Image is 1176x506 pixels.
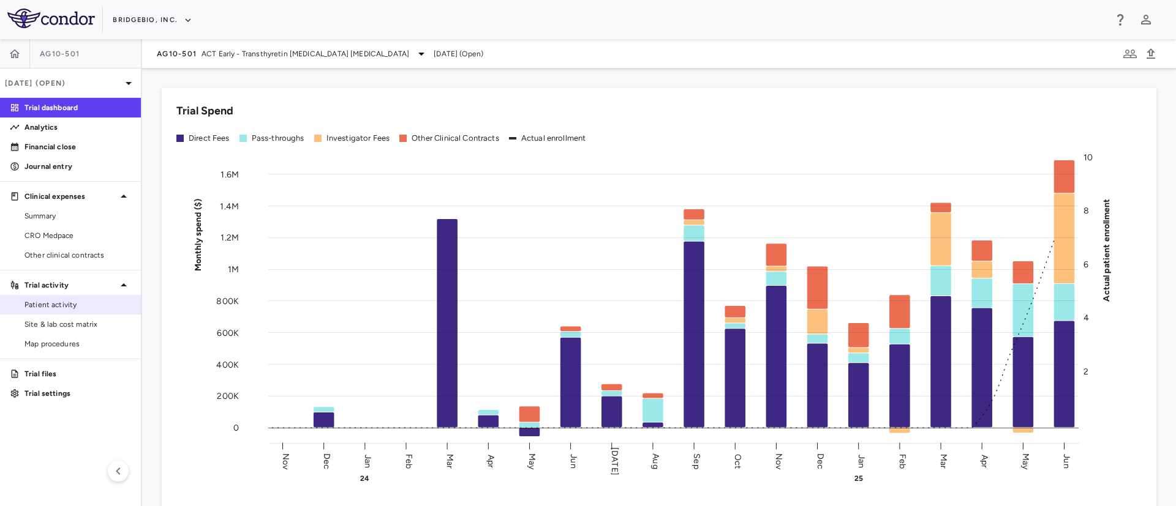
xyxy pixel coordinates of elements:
tspan: 10 [1084,152,1093,163]
text: 25 [854,474,863,483]
span: Other clinical contracts [24,250,131,261]
img: logo-full-BYUhSk78.svg [7,9,95,28]
div: Other Clinical Contracts [412,133,499,144]
p: [DATE] (Open) [5,78,121,89]
text: Jan [363,454,373,467]
tspan: 200K [217,391,239,401]
span: [DATE] (Open) [434,48,483,59]
span: AG10-501 [157,49,197,59]
text: May [1020,453,1031,469]
span: Summary [24,210,131,221]
text: Dec [815,453,826,469]
text: [DATE] [609,447,620,475]
p: Financial close [24,141,131,152]
p: Trial files [24,368,131,379]
div: Direct Fees [189,133,230,144]
text: Aug [650,453,661,469]
tspan: 2 [1084,366,1088,376]
text: Apr [979,454,990,467]
text: Nov [774,453,784,469]
div: Pass-throughs [252,133,304,144]
text: Feb [404,453,414,468]
text: Oct [733,453,743,468]
text: Jun [568,454,579,468]
p: Trial settings [24,388,131,399]
text: Jan [856,454,867,467]
span: ACT Early - Transthyretin [MEDICAL_DATA] [MEDICAL_DATA] [202,48,409,59]
span: Site & lab cost matrix [24,319,131,330]
span: Patient activity [24,299,131,310]
text: Feb [897,453,908,468]
tspan: 8 [1084,206,1089,216]
tspan: 1M [228,264,239,275]
tspan: 4 [1084,313,1089,323]
p: Analytics [24,122,131,133]
tspan: Monthly spend ($) [193,198,203,271]
div: Actual enrollment [521,133,586,144]
tspan: Actual patient enrollment [1101,198,1112,301]
tspan: 0 [233,423,239,433]
p: Journal entry [24,161,131,172]
tspan: 600K [217,327,239,338]
tspan: 800K [216,296,239,306]
text: Sep [692,453,702,469]
tspan: 6 [1084,259,1088,269]
div: Investigator Fees [326,133,390,144]
button: BridgeBio, Inc. [113,10,192,30]
span: CRO Medpace [24,230,131,241]
p: Trial dashboard [24,102,131,113]
p: Trial activity [24,280,116,291]
text: Apr [486,454,496,467]
tspan: 1.4M [220,201,239,211]
tspan: 1.6M [221,169,239,179]
span: Map procedures [24,338,131,349]
tspan: 400K [216,359,239,370]
text: May [527,453,537,469]
text: Mar [445,453,455,468]
text: Jun [1061,454,1072,468]
p: Clinical expenses [24,191,116,202]
tspan: 1.2M [221,233,239,243]
text: Dec [322,453,332,469]
span: AG10-501 [40,49,80,59]
text: Mar [938,453,949,468]
text: 24 [360,474,369,483]
h6: Trial Spend [176,103,233,119]
text: Nov [281,453,291,469]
